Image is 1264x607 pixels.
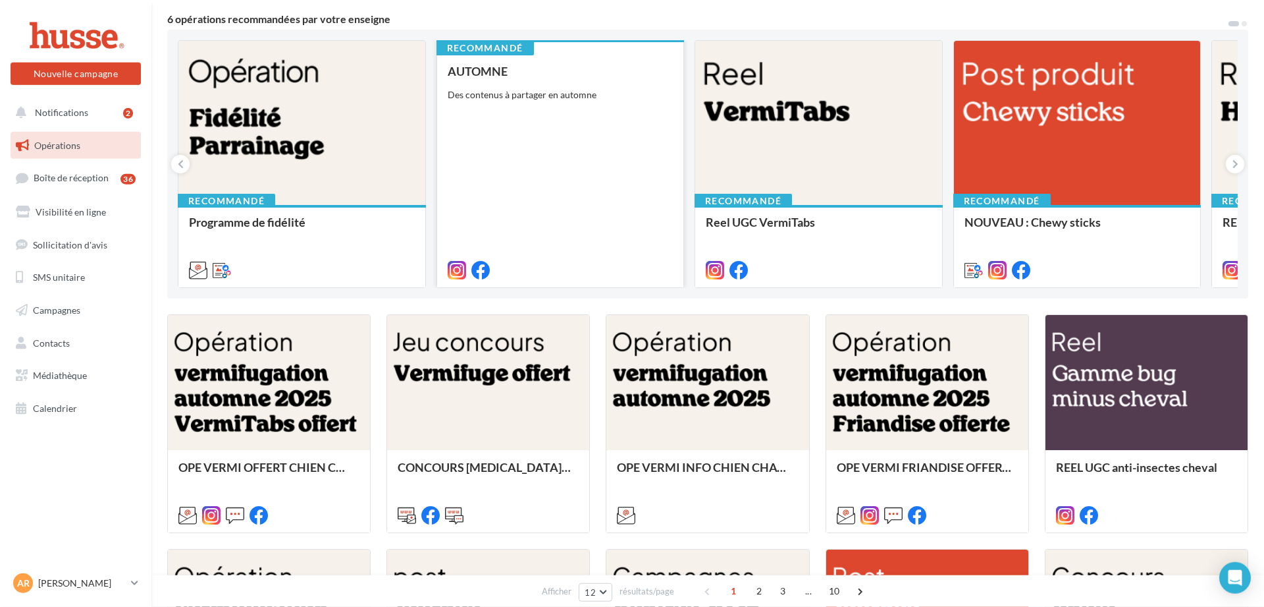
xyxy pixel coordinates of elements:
span: Afficher [542,585,571,598]
span: SMS unitaire [33,272,85,283]
div: NOUVEAU : Chewy sticks [964,216,1190,242]
span: Visibilité en ligne [36,206,106,217]
div: CONCOURS [MEDICAL_DATA] OFFERT AUTOMNE 2025 [398,461,579,487]
div: AUTOMNE [448,65,673,78]
div: Recommandé [953,194,1051,208]
span: Sollicitation d'avis [33,239,107,250]
span: ... [798,581,819,602]
a: Visibilité en ligne [8,198,144,226]
span: Opérations [34,140,80,151]
span: Calendrier [33,403,77,414]
div: REEL UGC anti-insectes cheval [1056,461,1237,487]
button: Nouvelle campagne [11,63,141,85]
span: Boîte de réception [34,173,109,184]
div: Reel UGC VermiTabs [706,216,932,242]
span: Contacts [33,337,70,349]
a: Campagnes [8,297,144,324]
div: 36 [120,174,136,185]
div: OPE VERMI FRIANDISE OFFERTE CHIEN CHAT AUTOMNE [837,461,1018,487]
a: Sollicitation d'avis [8,231,144,259]
a: Médiathèque [8,362,144,390]
a: AR [PERSON_NAME] [11,571,141,596]
div: Recommandé [178,194,275,208]
span: AR [17,577,30,590]
span: Médiathèque [33,370,87,381]
div: Recommandé [436,41,534,55]
span: Notifications [35,107,88,118]
span: 10 [824,581,845,602]
a: Calendrier [8,395,144,422]
span: 1 [723,581,744,602]
div: 6 opérations recommandées par votre enseigne [167,14,1227,24]
div: OPE VERMI OFFERT CHIEN CHAT AUTOMNE [178,461,359,487]
div: Des contenus à partager en automne [448,88,673,101]
span: 12 [585,587,596,598]
div: Open Intercom Messenger [1219,562,1251,594]
p: [PERSON_NAME] [38,577,126,590]
div: 2 [123,108,133,119]
div: Recommandé [695,194,792,208]
a: Contacts [8,330,144,357]
button: Notifications 2 [8,99,138,127]
span: résultats/page [619,585,674,598]
span: 3 [772,581,793,602]
a: Boîte de réception36 [8,164,144,192]
span: Campagnes [33,304,80,316]
a: Opérations [8,132,144,159]
a: SMS unitaire [8,264,144,291]
span: 2 [749,581,770,602]
button: 12 [579,583,612,602]
div: Programme de fidélité [189,216,415,242]
div: OPE VERMI INFO CHIEN CHAT AUTOMNE [617,461,798,487]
